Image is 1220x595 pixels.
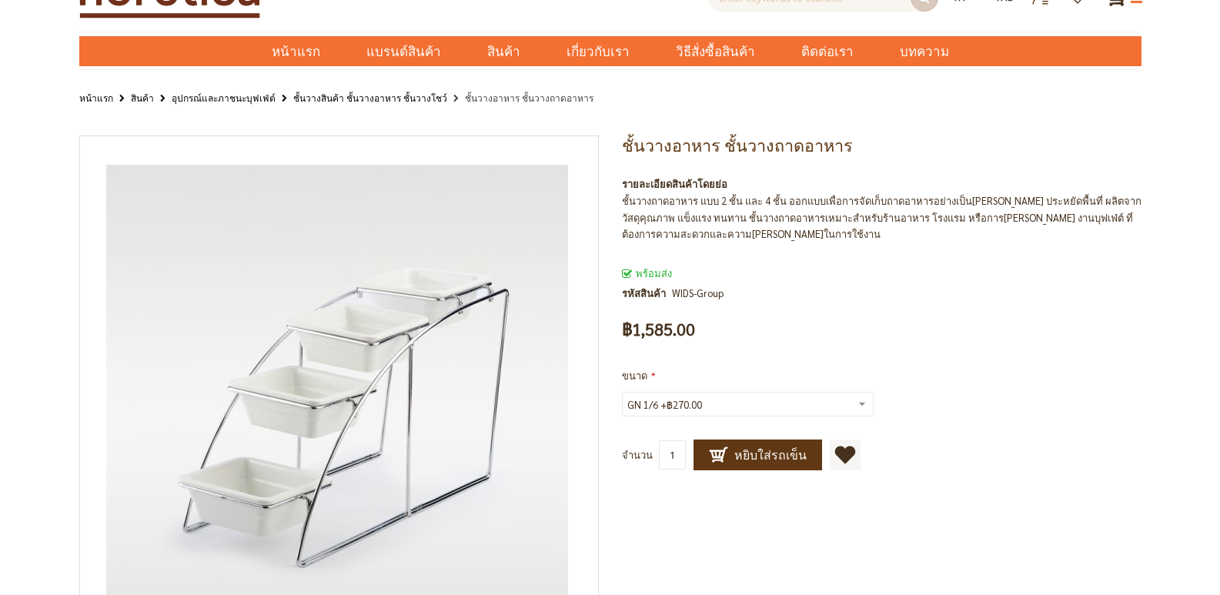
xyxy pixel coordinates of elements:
[622,321,695,338] span: ฿1,585.00
[676,36,755,68] span: วิธีสั่งซื้อสินค้า
[366,36,441,68] span: แบรนด์สินค้า
[694,440,822,470] button: หยิบใส่รถเข็น
[709,446,807,464] span: หยิบใส่รถเข็น
[343,36,464,66] a: แบรนด์สินค้า
[801,36,854,68] span: ติดต่อเรา
[877,36,972,66] a: บทความ
[293,89,447,106] a: ชั้นวางสินค้า ชั้นวางอาหาร ชั้นวางโชว์
[450,89,593,109] li: ชั้นวางอาหาร ชั้นวางถาดอาหาร
[487,36,520,68] span: สินค้า
[249,36,343,66] a: หน้าแรก
[653,36,778,66] a: วิธีสั่งซื้อสินค้า
[622,265,1141,282] div: สถานะของสินค้า
[567,36,630,68] span: เกี่ยวกับเรา
[622,285,672,302] strong: รหัสสินค้า
[131,89,154,106] a: สินค้า
[622,266,672,279] span: พร้อมส่ง
[622,177,727,190] strong: รายละเอียดสินค้าโดยย่อ
[272,42,320,62] span: หน้าแรก
[622,369,647,382] span: ขนาด
[172,89,276,106] a: อุปกรณ์และภาชนะบุฟเฟ่ต์
[622,192,1141,242] div: ชั้นวางถาดอาหาร แบบ 2 ชั้น และ 4 ชั้น ออกแบบเพื่อการจัดเก็บถาดอาหารอย่างเป็น[PERSON_NAME] ประหยัด...
[79,89,113,106] a: หน้าแรก
[622,133,853,159] span: ชั้นวางอาหาร ชั้นวางถาดอาหาร
[622,448,653,461] span: จำนวน
[830,440,861,470] a: เพิ่มไปยังรายการโปรด
[464,36,543,66] a: สินค้า
[778,36,877,66] a: ติดต่อเรา
[543,36,653,66] a: เกี่ยวกับเรา
[900,36,949,68] span: บทความ
[672,285,724,302] div: WIDS-Group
